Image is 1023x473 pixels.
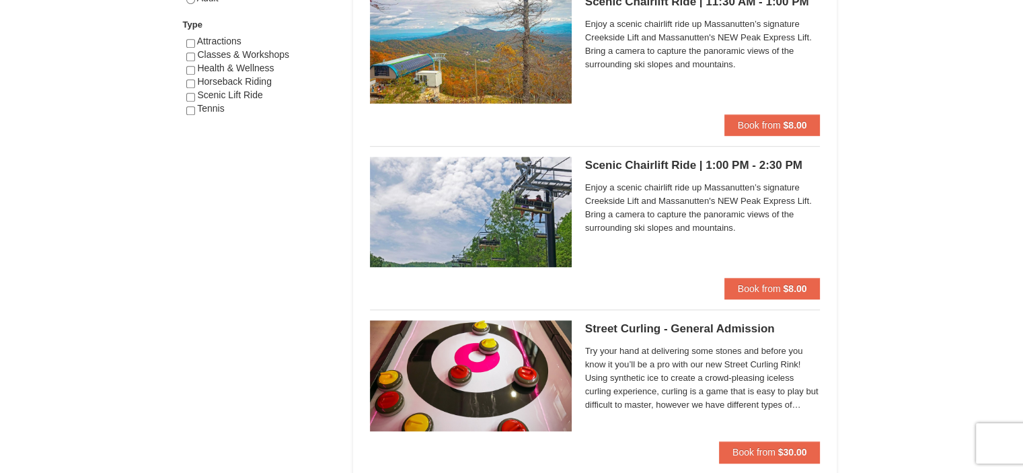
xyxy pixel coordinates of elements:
[197,76,272,87] span: Horseback Riding
[585,17,821,71] span: Enjoy a scenic chairlift ride up Massanutten’s signature Creekside Lift and Massanutten's NEW Pea...
[778,447,807,458] strong: $30.00
[585,181,821,235] span: Enjoy a scenic chairlift ride up Massanutten’s signature Creekside Lift and Massanutten's NEW Pea...
[197,89,262,100] span: Scenic Lift Ride
[585,159,821,172] h5: Scenic Chairlift Ride | 1:00 PM - 2:30 PM
[197,49,289,60] span: Classes & Workshops
[783,120,806,131] strong: $8.00
[197,36,241,46] span: Attractions
[197,63,274,73] span: Health & Wellness
[724,278,821,299] button: Book from $8.00
[183,20,202,30] strong: Type
[724,114,821,136] button: Book from $8.00
[585,322,821,336] h5: Street Curling - General Admission
[370,157,572,267] img: 24896431-9-664d1467.jpg
[197,103,224,114] span: Tennis
[738,120,781,131] span: Book from
[732,447,775,458] span: Book from
[738,283,781,294] span: Book from
[783,283,806,294] strong: $8.00
[370,320,572,431] img: 15390471-88-44377514.jpg
[719,441,821,463] button: Book from $30.00
[585,344,821,412] span: Try your hand at delivering some stones and before you know it you’ll be a pro with our new Stree...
